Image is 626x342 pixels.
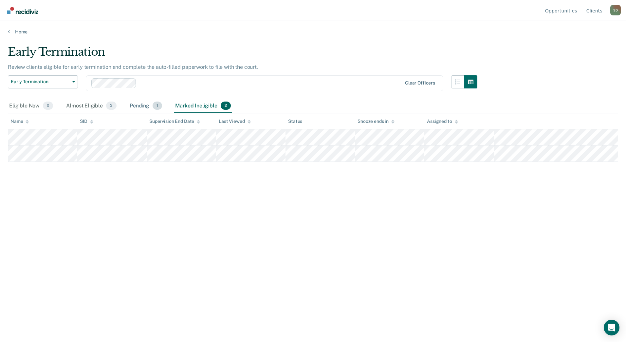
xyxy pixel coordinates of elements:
div: Name [10,119,29,124]
div: Early Termination [8,45,477,64]
span: 1 [153,102,162,110]
div: Almost Eligible3 [65,99,118,113]
div: Pending1 [128,99,163,113]
div: Eligible Now0 [8,99,54,113]
span: 0 [43,102,53,110]
img: Recidiviz [7,7,38,14]
div: S D [610,5,621,15]
div: SID [80,119,93,124]
span: Early Termination [11,79,70,85]
div: Snooze ends in [358,119,395,124]
button: Profile dropdown button [610,5,621,15]
span: 2 [221,102,231,110]
div: Supervision End Date [149,119,200,124]
div: Assigned to [427,119,458,124]
div: Marked Ineligible2 [174,99,232,113]
div: Clear officers [405,80,435,86]
div: Last Viewed [219,119,250,124]
span: 3 [106,102,117,110]
div: Status [288,119,302,124]
p: Review clients eligible for early termination and complete the auto-filled paperwork to file with... [8,64,258,70]
div: Open Intercom Messenger [604,320,619,335]
a: Home [8,29,618,35]
button: Early Termination [8,75,78,88]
